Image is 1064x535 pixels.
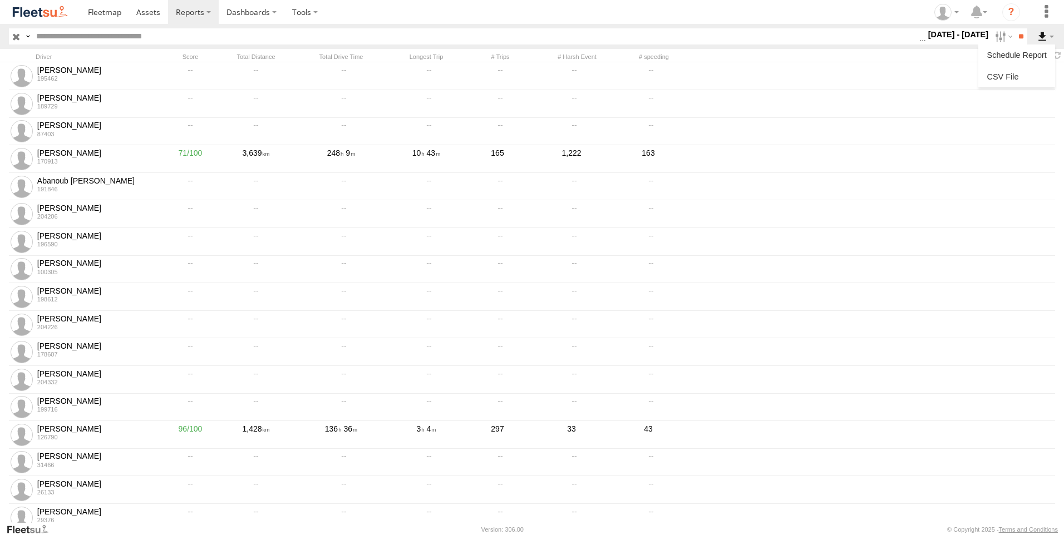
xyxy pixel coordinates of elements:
a: [PERSON_NAME] [37,93,156,103]
div: 199716 [37,406,156,413]
div: Total Drive Time [294,53,388,61]
a: 165 [464,146,531,172]
div: 26133 [37,489,156,496]
div: 204332 [37,379,156,385]
div: 29376 [37,517,156,523]
div: 198612 [37,296,156,303]
label: Search Filter Options [991,28,1014,44]
span: 10 [412,148,425,157]
div: 163 [612,146,684,172]
div: © Copyright 2025 - [947,526,1058,533]
a: [PERSON_NAME] [37,120,156,130]
div: 204206 [37,213,156,220]
a: [PERSON_NAME] [37,258,156,268]
div: # speeding [618,53,690,61]
div: 100305 [37,269,156,275]
a: [PERSON_NAME] [37,314,156,324]
a: [PERSON_NAME] [37,507,156,517]
i: ? [1002,3,1020,21]
a: [PERSON_NAME] [37,231,156,241]
label: Schedule Performance Report [983,47,1051,63]
a: 297 [464,422,531,448]
span: 4 [427,424,436,433]
a: [PERSON_NAME] [37,396,156,406]
a: [PERSON_NAME] [37,65,156,75]
a: [PERSON_NAME] [37,148,156,158]
div: 43 [612,422,684,448]
a: [PERSON_NAME] [37,341,156,351]
a: 71 [162,146,218,172]
a: [PERSON_NAME] [37,369,156,379]
a: [PERSON_NAME] [37,424,156,434]
a: CSV Export [983,68,1051,85]
span: 9 [346,148,355,157]
div: 3,639 [223,146,289,172]
label: Search Query [23,28,32,44]
a: [PERSON_NAME] [37,203,156,213]
div: 87403 [37,131,156,137]
div: 31466 [37,462,156,468]
div: Longest Trip [393,53,460,61]
a: 96 [162,422,218,448]
span: 248 [327,148,344,157]
img: fleetsu-logo-horizontal.svg [11,4,69,19]
div: Total Distance [223,53,289,61]
div: 1,428 [223,422,289,448]
div: 204226 [37,324,156,330]
div: 189729 [37,103,156,110]
a: [PERSON_NAME] [37,451,156,461]
a: [PERSON_NAME] [37,286,156,296]
a: Terms and Conditions [999,526,1058,533]
label: Export results as... [1036,28,1055,44]
a: [PERSON_NAME] [37,479,156,489]
div: 191846 [37,186,156,192]
div: 178607 [37,351,156,358]
div: Driver [36,53,158,61]
span: 43 [427,148,441,157]
a: Abanoub [PERSON_NAME] [37,176,156,186]
label: [DATE] - [DATE] [926,28,991,41]
div: # Trips [464,53,536,61]
div: Score [162,53,218,61]
div: 1,222 [535,146,608,172]
span: Refresh [1051,50,1064,61]
div: 170913 [37,158,156,165]
div: 195462 [37,75,156,82]
div: # Harsh Event [541,53,613,61]
div: Version: 306.00 [481,526,524,533]
div: 33 [535,422,608,448]
span: 36 [343,424,357,433]
div: 126790 [37,434,156,440]
a: Visit our Website [6,524,57,535]
span: 136 [325,424,342,433]
span: 3 [416,424,424,433]
div: Mohammed Khalid [930,4,963,21]
div: 196590 [37,241,156,247]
